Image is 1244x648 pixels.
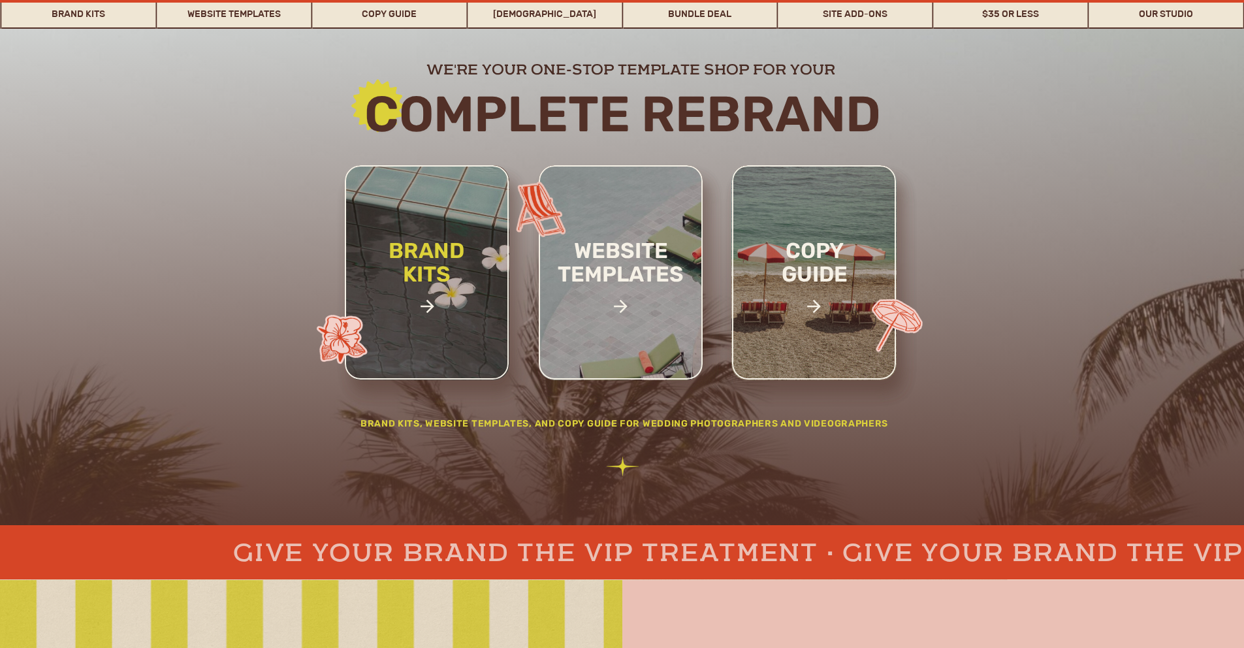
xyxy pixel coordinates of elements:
[332,417,917,436] h2: Brand Kits, website templates, and Copy Guide for wedding photographers and videographers
[535,239,707,314] a: website templates
[334,60,929,76] h2: we're your one-stop template shop for your
[754,239,875,330] a: copy guide
[372,239,482,330] a: brand kits
[270,88,976,140] h2: Complete rebrand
